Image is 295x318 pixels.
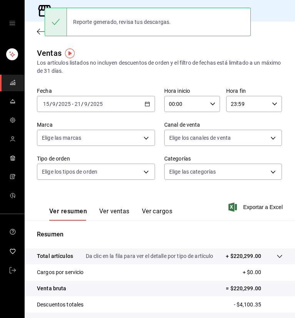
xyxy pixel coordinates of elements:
p: Resumen [37,230,283,239]
label: Categorías [164,156,282,161]
div: Los artículos listados no incluyen descuentos de orden y el filtro de fechas está limitado a un m... [37,59,283,75]
input: -- [84,101,88,107]
button: Exportar a Excel [230,203,283,212]
label: Hora fin [226,88,282,94]
p: Da clic en la fila para ver el detalle por tipo de artículo [86,252,213,260]
p: Descuentos totales [37,301,83,309]
span: / [88,101,90,107]
span: - [72,101,73,107]
p: = $220,299.00 [226,285,283,293]
input: -- [74,101,81,107]
div: Reporte generado, revisa tus descargas. [67,13,177,30]
span: / [81,101,83,107]
button: Regresar [37,28,76,35]
label: Fecha [37,88,155,94]
span: Elige los canales de venta [169,134,231,142]
label: Hora inicio [164,88,220,94]
button: Ver resumen [49,208,87,221]
p: + $220,299.00 [226,252,261,260]
input: -- [43,101,50,107]
div: Ventas [37,47,62,59]
div: navigation tabs [49,208,172,221]
p: + $0.00 [243,268,283,276]
label: Marca [37,122,155,127]
p: - $4,100.35 [234,301,283,309]
label: Canal de venta [164,122,282,127]
span: Elige las marcas [42,134,81,142]
span: / [56,101,58,107]
img: Tooltip marker [65,49,75,58]
input: ---- [90,101,103,107]
p: Venta bruta [37,285,66,293]
span: Elige los tipos de orden [42,168,97,176]
button: open drawer [9,20,15,26]
p: Cargos por servicio [37,268,84,276]
input: -- [52,101,56,107]
button: Ver ventas [99,208,130,221]
input: ---- [58,101,71,107]
label: Tipo de orden [37,156,155,161]
span: Elige las categorías [169,168,216,176]
button: Ver cargos [142,208,173,221]
p: Total artículos [37,252,73,260]
span: / [50,101,52,107]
